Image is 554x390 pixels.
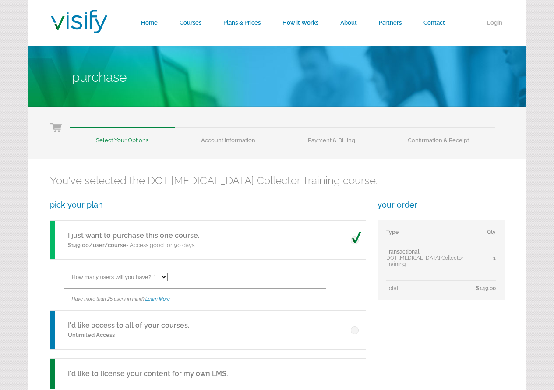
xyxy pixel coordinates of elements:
[72,268,341,288] div: How many users will you have?
[476,285,496,291] span: $149.00
[68,332,115,338] span: Unlimited Access
[50,200,365,209] h3: pick your plan
[50,174,505,187] h2: You've selected the DOT [MEDICAL_DATA] Collector Training course.
[68,242,126,248] span: $149.00/user/course
[386,229,476,240] td: Type
[72,289,341,309] div: Have more than 25 users in mind?
[68,241,199,250] p: - Access good for 90 days.
[68,321,189,329] a: I'd like access to all of your courses.
[175,127,282,143] li: Account Information
[282,127,381,143] li: Payment & Billing
[68,369,228,379] h5: I'd like to license your content for my own LMS.
[51,10,107,33] img: Visify Training
[72,69,127,85] span: Purchase
[50,358,365,389] a: I'd like to license your content for my own LMS.
[51,23,107,36] a: Visify Training
[381,127,495,143] li: Confirmation & Receipt
[70,127,175,143] li: Select Your Options
[386,249,420,255] span: Transactional
[386,255,463,267] span: DOT [MEDICAL_DATA] Collector Training
[145,296,170,301] a: Learn More
[476,255,496,261] div: 1
[378,200,505,209] h3: your order
[68,230,199,241] h5: I just want to purchase this one course.
[386,281,476,292] td: Total
[476,229,496,240] td: Qty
